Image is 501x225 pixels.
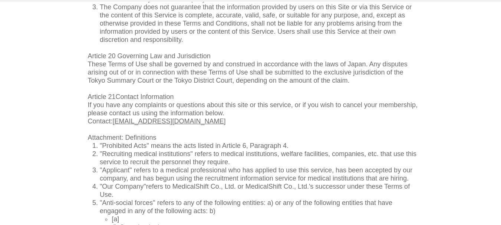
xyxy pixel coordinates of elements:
font: "Applicant" refers to a medical professional who has applied to use this service, has been accept... [100,166,412,182]
font: Article 20 Governing Law and Jurisdiction [88,52,211,60]
font: Article 21 [88,93,116,100]
font: "Recruiting medical institutions" refers to medical institutions, welfare facilities, companies, ... [100,150,416,166]
font: refers to MedicalShift Co., Ltd. or MedicalShift Co., Ltd.'s successor under these Terms of Use. [100,183,410,198]
font: If you have any complaints or questions about this site or this service, or if you wish to cancel... [88,101,418,117]
font: These Terms of Use shall be governed by and construed in accordance with the laws of Japan. Any d... [88,60,408,84]
font: Contact: [88,118,113,125]
font: "Our Company" [100,183,146,190]
font: Attachment: Definitions [88,134,156,141]
font: The Company does not guarantee that the information provided by users on this Site or via this Se... [100,3,412,43]
font: "Prohibited Acts" means the acts listed in Article 6, Paragraph 4. [100,142,289,149]
font: Contact Information [116,93,174,100]
font: "Anti-social forces" refers to any of the following entities: a) or any of the following entities... [100,199,392,215]
a: [EMAIL_ADDRESS][DOMAIN_NAME] [113,118,226,125]
font: [a] [112,215,119,223]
